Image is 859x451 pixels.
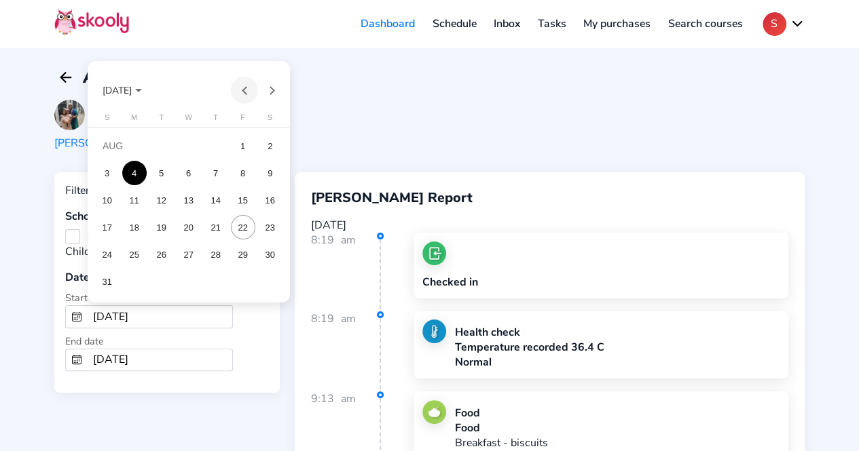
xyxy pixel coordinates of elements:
[95,161,120,185] div: 3
[94,159,121,187] td: August 3, 2025
[257,241,284,268] td: August 30, 2025
[122,161,147,185] div: 4
[175,187,202,214] td: August 13, 2025
[258,161,282,185] div: 9
[121,187,148,214] td: August 11, 2025
[95,269,120,294] div: 31
[122,188,147,212] div: 11
[257,159,284,187] td: August 9, 2025
[231,134,255,158] div: 1
[177,161,201,185] div: 6
[121,241,148,268] td: August 25, 2025
[202,187,230,214] td: August 14, 2025
[177,215,201,239] div: 20
[257,132,284,159] td: August 2, 2025
[230,214,257,241] td: August 22, 2025
[204,161,228,185] div: 7
[231,215,255,239] div: 22
[121,214,148,241] td: August 18, 2025
[258,77,285,104] button: Next month
[257,187,284,214] td: August 16, 2025
[95,215,120,239] div: 17
[175,159,202,187] td: August 6, 2025
[204,215,228,239] div: 21
[231,242,255,267] div: 29
[177,242,201,267] div: 27
[258,188,282,212] div: 16
[202,241,230,268] td: August 28, 2025
[231,77,258,104] button: Previous month
[121,159,148,187] td: August 4, 2025
[204,242,228,267] div: 28
[175,241,202,268] td: August 27, 2025
[121,113,148,127] th: Monday
[258,242,282,267] div: 30
[94,187,121,214] td: August 10, 2025
[202,214,230,241] td: August 21, 2025
[257,113,284,127] th: Saturday
[202,113,230,127] th: Thursday
[231,188,255,212] div: 15
[103,84,132,97] span: [DATE]
[149,215,174,239] div: 19
[148,214,175,241] td: August 19, 2025
[94,214,121,241] td: August 17, 2025
[230,113,257,127] th: Friday
[258,215,282,239] div: 23
[95,188,120,212] div: 10
[230,132,257,159] td: August 1, 2025
[148,187,175,214] td: August 12, 2025
[94,241,121,268] td: August 24, 2025
[177,188,201,212] div: 13
[149,242,174,267] div: 26
[94,113,121,127] th: Sunday
[149,188,174,212] div: 12
[204,188,228,212] div: 14
[175,214,202,241] td: August 20, 2025
[202,159,230,187] td: August 7, 2025
[94,132,230,159] td: AUG
[231,161,255,185] div: 8
[148,113,175,127] th: Tuesday
[122,215,147,239] div: 18
[95,242,120,267] div: 24
[148,241,175,268] td: August 26, 2025
[175,113,202,127] th: Wednesday
[92,77,153,104] button: Choose month and year
[230,241,257,268] td: August 29, 2025
[258,134,282,158] div: 2
[230,159,257,187] td: August 8, 2025
[230,187,257,214] td: August 15, 2025
[148,159,175,187] td: August 5, 2025
[149,161,174,185] div: 5
[257,214,284,241] td: August 23, 2025
[122,242,147,267] div: 25
[94,268,121,295] td: August 31, 2025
